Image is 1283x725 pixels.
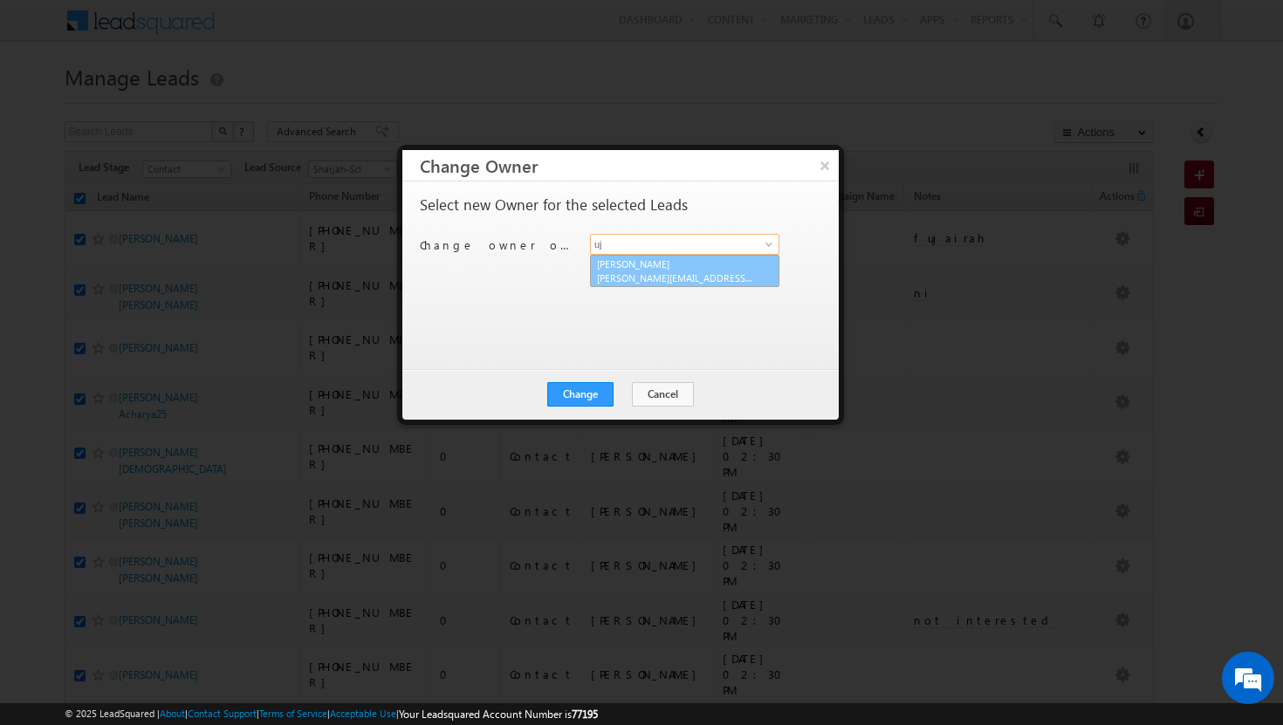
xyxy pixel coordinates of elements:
img: d_60004797649_company_0_60004797649 [30,92,73,114]
button: Cancel [632,382,694,407]
a: Contact Support [188,708,257,719]
textarea: Type your message and hit 'Enter' [23,161,319,523]
span: [PERSON_NAME][EMAIL_ADDRESS][DOMAIN_NAME] [597,271,754,284]
a: Show All Items [756,236,778,253]
h3: Change Owner [420,150,839,181]
p: Select new Owner for the selected Leads [420,197,688,213]
div: Chat with us now [91,92,293,114]
a: Acceptable Use [330,708,396,719]
p: Change owner of 50 leads to [420,237,577,253]
div: Minimize live chat window [286,9,328,51]
a: [PERSON_NAME] [590,255,779,288]
input: Type to Search [590,234,779,255]
a: About [160,708,185,719]
a: Terms of Service [259,708,327,719]
button: × [811,150,839,181]
span: © 2025 LeadSquared | | | | | [65,706,598,722]
button: Change [547,382,614,407]
em: Start Chat [237,537,317,561]
span: 77195 [572,708,598,721]
span: Your Leadsquared Account Number is [399,708,598,721]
